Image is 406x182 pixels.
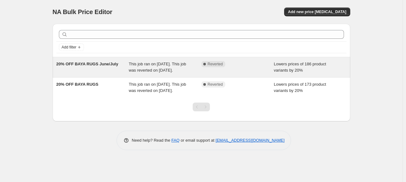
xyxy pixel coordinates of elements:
span: Reverted [208,82,223,87]
a: [EMAIL_ADDRESS][DOMAIN_NAME] [216,138,284,143]
span: This job ran on [DATE]. This job was reverted on [DATE]. [129,62,186,73]
span: Lowers prices of 173 product variants by 20% [274,82,326,93]
span: 20% OFF BAYA RUGS [56,82,98,87]
button: Add filter [59,43,84,51]
span: Lowers prices of 186 product variants by 20% [274,62,326,73]
a: FAQ [171,138,180,143]
nav: Pagination [193,103,210,111]
span: or email support at [180,138,216,143]
span: Add filter [62,45,76,50]
span: Need help? Read the [132,138,172,143]
span: Reverted [208,62,223,67]
button: Add new price [MEDICAL_DATA] [284,8,350,16]
span: NA Bulk Price Editor [53,8,112,15]
span: This job ran on [DATE]. This job was reverted on [DATE]. [129,82,186,93]
span: 20% OFF BAYA RUGS June/July [56,62,118,66]
span: Add new price [MEDICAL_DATA] [288,9,346,14]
